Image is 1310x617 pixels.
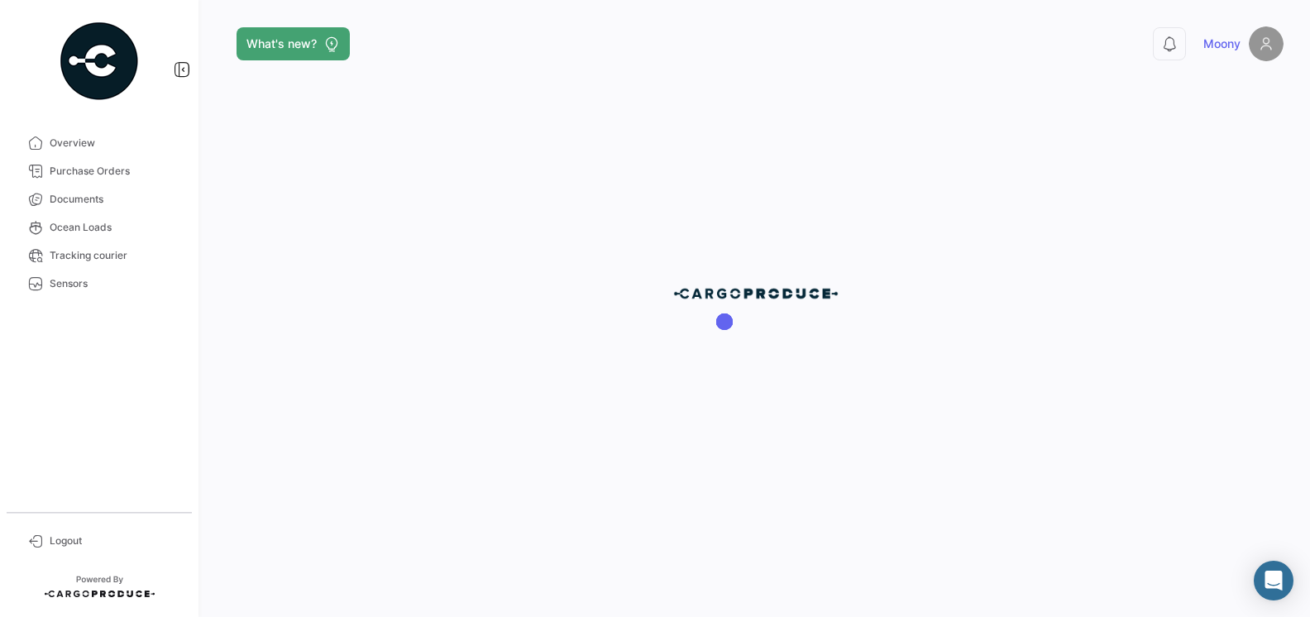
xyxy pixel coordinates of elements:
img: powered-by.png [58,20,141,103]
div: Abrir Intercom Messenger [1254,561,1293,600]
span: Overview [50,136,179,151]
a: Purchase Orders [13,157,185,185]
span: Tracking courier [50,248,179,263]
img: cp-blue.png [673,287,839,300]
span: Ocean Loads [50,220,179,235]
span: Sensors [50,276,179,291]
span: Purchase Orders [50,164,179,179]
a: Overview [13,129,185,157]
a: Sensors [13,270,185,298]
span: Documents [50,192,179,207]
a: Ocean Loads [13,213,185,242]
a: Documents [13,185,185,213]
a: Tracking courier [13,242,185,270]
span: Logout [50,533,179,548]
